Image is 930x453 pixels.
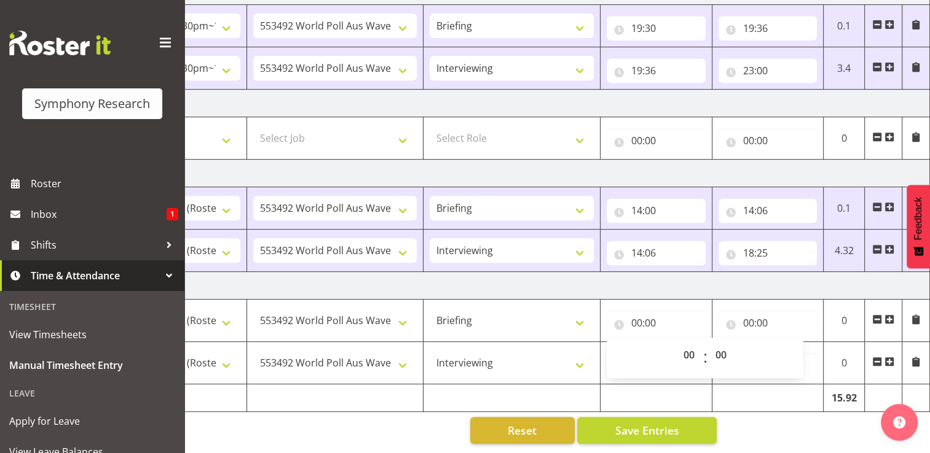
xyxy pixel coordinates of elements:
td: 3.4 [824,47,865,90]
input: Click to select... [719,198,818,223]
td: 0 [824,300,865,342]
input: Click to select... [719,16,818,41]
span: Roster [31,174,178,193]
button: Save Entries [577,417,717,444]
input: Click to select... [719,241,818,265]
input: Click to select... [607,311,706,335]
input: Click to select... [719,128,818,153]
span: Shifts [31,236,160,254]
button: Feedback - Show survey [907,185,930,268]
span: View Timesheets [9,325,175,344]
span: Manual Timesheet Entry [9,356,175,374]
img: Rosterit website logo [9,31,111,55]
td: [DATE] [70,160,930,187]
td: [DATE] [70,90,930,117]
span: : [703,343,707,373]
div: Symphony Research [34,95,150,113]
span: Feedback [913,197,924,240]
input: Click to select... [607,16,706,41]
input: Click to select... [607,241,706,265]
div: Timesheet [3,294,181,319]
td: 4.32 [824,230,865,272]
td: 15.92 [824,384,865,412]
input: Click to select... [719,58,818,83]
div: Leave [3,381,181,406]
input: Click to select... [607,58,706,83]
td: 0 [824,342,865,384]
a: Apply for Leave [3,406,181,436]
input: Click to select... [607,198,706,223]
span: 1 [167,208,178,220]
td: 0.1 [824,187,865,230]
td: [DATE] [70,272,930,300]
input: Click to select... [607,128,706,153]
a: View Timesheets [3,319,181,350]
img: help-xxl-2.png [893,416,905,428]
span: Time & Attendance [31,266,160,285]
span: Save Entries [615,422,679,438]
button: Reset [470,417,575,444]
td: 0 [824,117,865,160]
span: Apply for Leave [9,412,175,430]
a: Manual Timesheet Entry [3,350,181,381]
span: Reset [508,422,537,438]
span: Inbox [31,205,167,223]
input: Click to select... [719,311,818,335]
td: 0.1 [824,5,865,47]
